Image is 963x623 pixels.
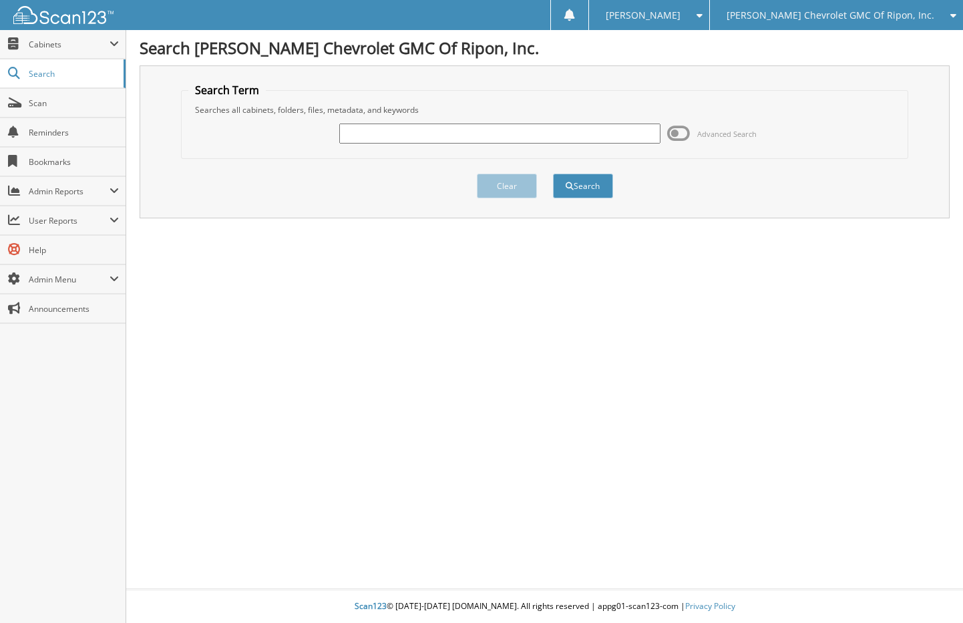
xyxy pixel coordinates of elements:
img: scan123-logo-white.svg [13,6,114,24]
span: Cabinets [29,39,110,50]
span: Advanced Search [697,129,757,139]
span: User Reports [29,215,110,226]
span: Reminders [29,127,119,138]
span: Search [29,68,117,79]
div: Searches all cabinets, folders, files, metadata, and keywords [188,104,902,116]
span: Admin Reports [29,186,110,197]
span: Help [29,244,119,256]
span: Admin Menu [29,274,110,285]
legend: Search Term [188,83,266,97]
button: Clear [477,174,537,198]
span: [PERSON_NAME] Chevrolet GMC Of Ripon, Inc. [727,11,934,19]
h1: Search [PERSON_NAME] Chevrolet GMC Of Ripon, Inc. [140,37,950,59]
span: Scan [29,97,119,109]
span: Announcements [29,303,119,315]
a: Privacy Policy [685,600,735,612]
div: © [DATE]-[DATE] [DOMAIN_NAME]. All rights reserved | appg01-scan123-com | [126,590,963,623]
span: [PERSON_NAME] [606,11,681,19]
iframe: Chat Widget [896,559,963,623]
button: Search [553,174,613,198]
span: Scan123 [355,600,387,612]
span: Bookmarks [29,156,119,168]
